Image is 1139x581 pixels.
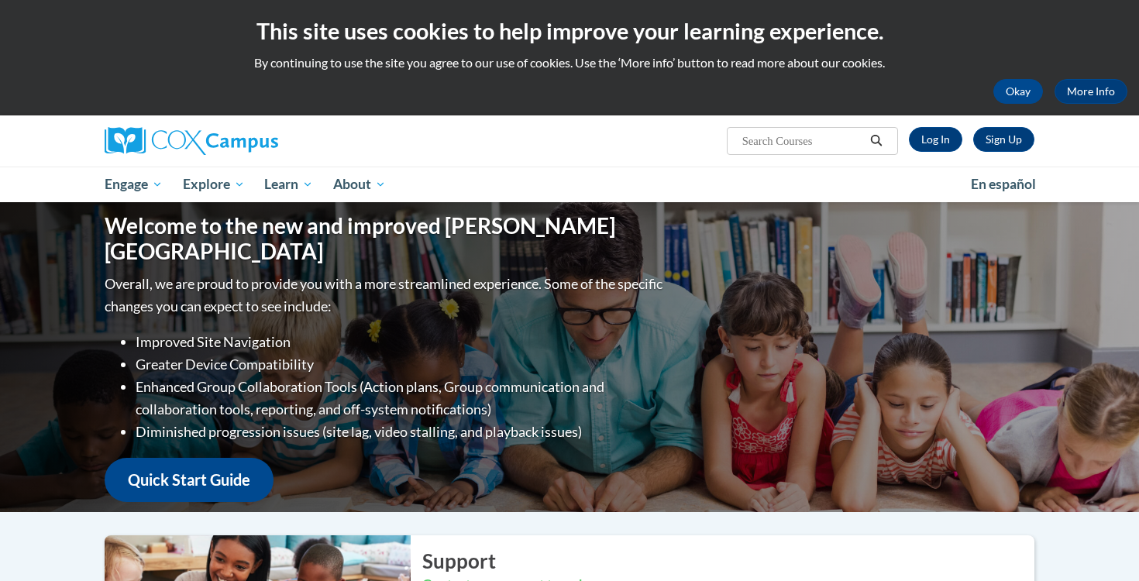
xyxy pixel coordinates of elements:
a: Quick Start Guide [105,458,274,502]
li: Enhanced Group Collaboration Tools (Action plans, Group communication and collaboration tools, re... [136,376,666,421]
h2: Support [422,547,1034,575]
img: Cox Campus [105,127,278,155]
input: Search Courses [741,132,865,150]
a: Engage [95,167,173,202]
li: Greater Device Compatibility [136,353,666,376]
a: Learn [254,167,323,202]
a: Cox Campus [105,127,399,155]
span: Explore [183,175,245,194]
span: En español [971,176,1036,192]
h1: Welcome to the new and improved [PERSON_NAME][GEOGRAPHIC_DATA] [105,213,666,265]
span: Engage [105,175,163,194]
li: Improved Site Navigation [136,331,666,353]
div: Main menu [81,167,1058,202]
a: Log In [909,127,962,152]
span: Learn [264,175,313,194]
a: En español [961,168,1046,201]
li: Diminished progression issues (site lag, video stalling, and playback issues) [136,421,666,443]
button: Okay [993,79,1043,104]
span: About [333,175,386,194]
a: About [323,167,396,202]
p: By continuing to use the site you agree to our use of cookies. Use the ‘More info’ button to read... [12,54,1127,71]
a: More Info [1055,79,1127,104]
a: Explore [173,167,255,202]
p: Overall, we are proud to provide you with a more streamlined experience. Some of the specific cha... [105,273,666,318]
h2: This site uses cookies to help improve your learning experience. [12,15,1127,46]
button: Search [865,132,888,150]
a: Register [973,127,1034,152]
